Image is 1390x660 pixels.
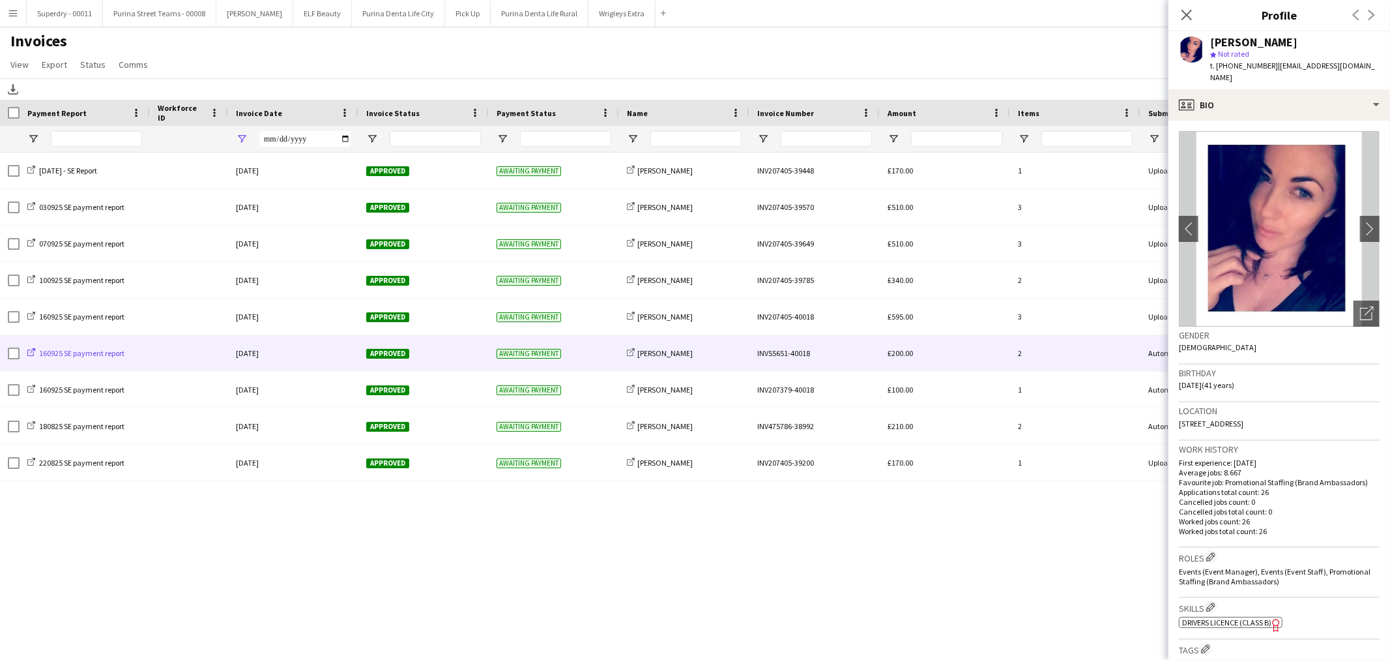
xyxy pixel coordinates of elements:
div: [DATE] [228,408,358,444]
button: Pick Up [445,1,491,26]
div: Upload [1140,153,1271,188]
span: Awaiting payment [497,166,561,176]
div: INV207405-39570 [749,189,880,225]
button: Purina Denta Life City [352,1,445,26]
div: Upload [1140,299,1271,335]
div: Bio [1168,89,1390,121]
span: £210.00 [888,421,913,431]
div: Automatic [1140,335,1271,371]
div: [DATE] [228,299,358,335]
a: Status [75,56,111,73]
span: Status [80,59,106,70]
span: [STREET_ADDRESS] [1179,419,1243,428]
div: [DATE] [228,262,358,298]
span: 070925 SE payment report [39,239,124,248]
a: 160925 SE payment report [27,385,124,395]
div: [DATE] [228,189,358,225]
div: INV207405-40018 [749,299,880,335]
input: Amount Filter Input [911,131,1002,147]
span: [PERSON_NAME] [637,239,693,248]
div: 3 [1010,189,1140,225]
div: 2 [1010,408,1140,444]
div: 1 [1010,372,1140,408]
div: 1 [1010,445,1140,481]
span: [PERSON_NAME] [637,421,693,431]
span: t. [PHONE_NUMBER] [1210,61,1278,70]
div: Open photos pop-in [1354,301,1380,327]
div: Upload [1140,226,1271,262]
div: Upload [1140,445,1271,481]
span: Approved [366,312,409,322]
input: Items Filter Input [1041,131,1133,147]
span: Awaiting payment [497,312,561,322]
span: Export [42,59,67,70]
span: Drivers Licence (Class B) [1182,618,1271,627]
span: Workforce ID [158,103,205,123]
h3: Roles [1179,550,1380,564]
p: Applications total count: 26 [1179,487,1380,497]
span: [DATE] - SE Report [39,166,97,175]
h3: Birthday [1179,367,1380,379]
div: INV475786-38992 [749,408,880,444]
button: Purina Denta Life Rural [491,1,588,26]
span: Events (Event Manager), Events (Event Staff), Promotional Staffing (Brand Ambassadors) [1179,567,1370,586]
span: Amount [888,108,916,118]
a: 100925 SE payment report [27,275,124,285]
button: ELF Beauty [293,1,352,26]
div: [DATE] [228,153,358,188]
button: Open Filter Menu [627,133,639,145]
button: Open Filter Menu [27,133,39,145]
p: Worked jobs total count: 26 [1179,526,1380,536]
span: Approved [366,166,409,176]
div: INV55651-40018 [749,335,880,371]
div: INV207405-39200 [749,445,880,481]
div: INV207405-39649 [749,226,880,262]
span: £100.00 [888,385,913,395]
a: [DATE] - SE Report [27,166,97,175]
span: Awaiting payment [497,458,561,468]
span: 100925 SE payment report [39,275,124,285]
span: [PERSON_NAME] [637,202,693,212]
img: Crew avatar or photo [1179,131,1380,327]
app-action-btn: Download [5,82,21,97]
button: Purina Street Teams - 00008 [103,1,216,26]
span: [PERSON_NAME] [637,458,693,468]
span: | [EMAIL_ADDRESS][DOMAIN_NAME] [1210,61,1375,82]
p: Worked jobs count: 26 [1179,517,1380,526]
span: Approved [366,422,409,432]
p: Average jobs: 8.667 [1179,468,1380,477]
div: INV207405-39448 [749,153,880,188]
span: £510.00 [888,239,913,248]
span: £170.00 [888,458,913,468]
div: [DATE] [228,445,358,481]
span: [DATE] (41 years) [1179,380,1234,390]
a: 070925 SE payment report [27,239,124,248]
button: Open Filter Menu [497,133,508,145]
div: [DATE] [228,372,358,408]
div: INV207379-40018 [749,372,880,408]
button: Open Filter Menu [366,133,378,145]
h3: Work history [1179,443,1380,455]
span: £170.00 [888,166,913,175]
span: Items [1018,108,1039,118]
span: Approved [366,276,409,286]
span: Awaiting payment [497,385,561,395]
span: Approved [366,203,409,213]
span: [PERSON_NAME] [637,348,693,358]
div: Automatic [1140,372,1271,408]
h3: Gender [1179,329,1380,341]
p: Favourite job: Promotional Staffing (Brand Ambassadors) [1179,477,1380,487]
div: [DATE] [228,226,358,262]
div: 2 [1010,262,1140,298]
button: Open Filter Menu [888,133,899,145]
button: Open Filter Menu [1018,133,1030,145]
input: Invoice Number Filter Input [781,131,872,147]
div: [PERSON_NAME] [1210,37,1297,48]
div: Upload [1140,189,1271,225]
span: Invoice Number [757,108,814,118]
span: £200.00 [888,348,913,358]
span: Comms [119,59,148,70]
span: Not rated [1218,49,1249,59]
a: 160925 SE payment report [27,312,124,322]
span: Approved [366,458,409,468]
